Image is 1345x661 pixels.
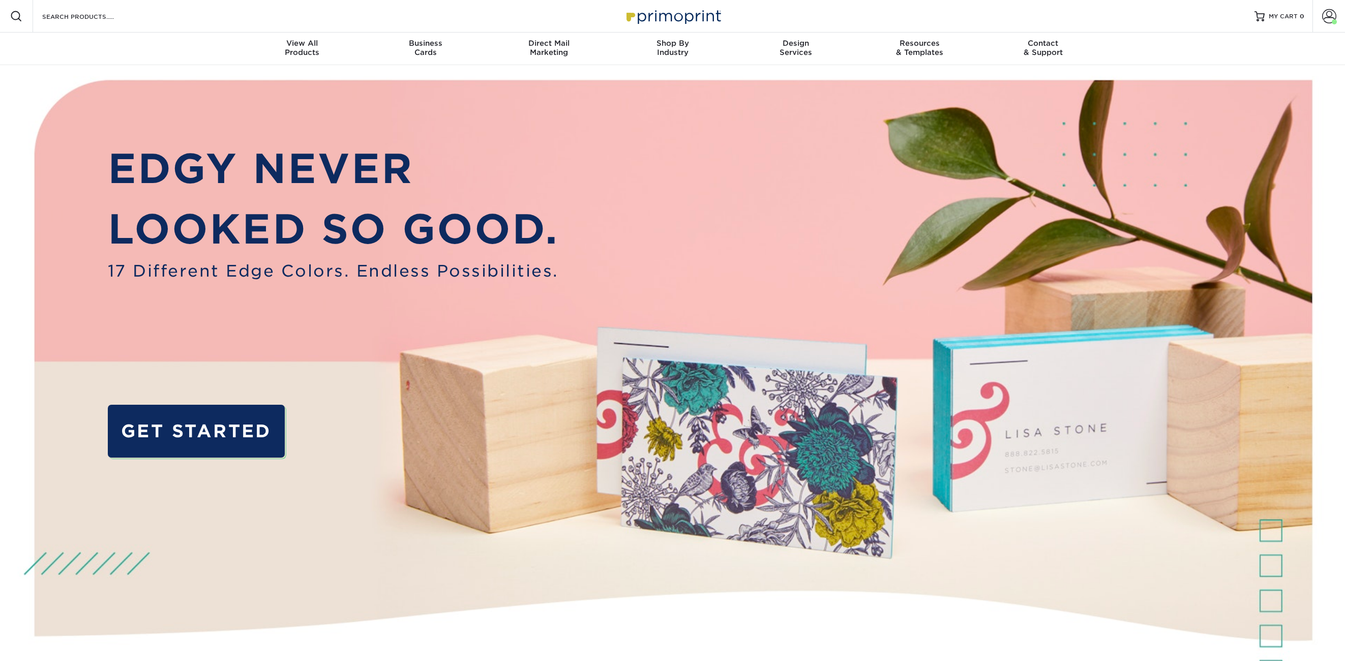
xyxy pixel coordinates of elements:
span: View All [241,39,364,48]
a: BusinessCards [364,33,487,65]
span: 17 Different Edge Colors. Endless Possibilities. [108,259,559,284]
span: Resources [858,39,981,48]
a: Contact& Support [981,33,1105,65]
div: Marketing [487,39,611,57]
div: Services [734,39,858,57]
div: Cards [364,39,487,57]
a: View AllProducts [241,33,364,65]
div: & Templates [858,39,981,57]
span: Direct Mail [487,39,611,48]
div: Products [241,39,364,57]
a: GET STARTED [108,405,285,458]
a: DesignServices [734,33,858,65]
span: Contact [981,39,1105,48]
input: SEARCH PRODUCTS..... [41,10,140,22]
a: Direct MailMarketing [487,33,611,65]
span: Shop By [611,39,734,48]
span: Business [364,39,487,48]
span: Design [734,39,858,48]
div: & Support [981,39,1105,57]
img: Primoprint [622,5,724,27]
p: LOOKED SO GOOD. [108,199,559,259]
a: Shop ByIndustry [611,33,734,65]
span: MY CART [1269,12,1298,21]
span: 0 [1300,13,1304,20]
p: EDGY NEVER [108,138,559,199]
div: Industry [611,39,734,57]
a: Resources& Templates [858,33,981,65]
